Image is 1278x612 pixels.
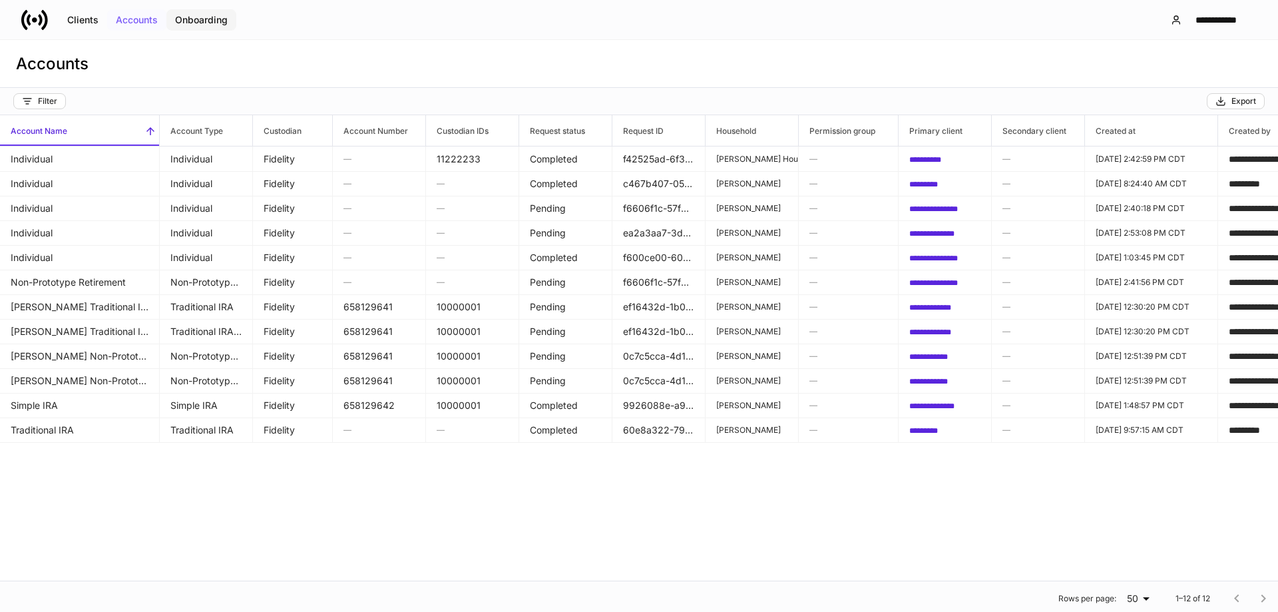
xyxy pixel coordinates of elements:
[160,147,253,172] td: Individual
[1085,368,1218,394] td: 2025-08-26T17:51:39.298Z
[809,424,887,436] h6: —
[519,319,612,344] td: Pending
[612,220,706,246] td: ea2a3aa7-3d13-4202-b826-6a6e5f06649c
[426,125,489,137] h6: Custodian IDs
[67,15,99,25] div: Clients
[426,294,519,320] td: 10000001
[253,245,333,270] td: Fidelity
[809,374,887,387] h6: —
[333,125,408,137] h6: Account Number
[437,424,508,436] h6: —
[1096,351,1207,362] p: [DATE] 12:51:39 PM CDT
[343,251,415,264] h6: —
[899,368,992,394] td: 3c72e83c-2865-4c9d-a492-5bff97040bd9
[160,245,253,270] td: Individual
[519,368,612,394] td: Pending
[175,15,228,25] div: Onboarding
[1085,115,1217,146] span: Created at
[809,251,887,264] h6: —
[519,220,612,246] td: Pending
[899,245,992,270] td: 8ec514ae-c19f-46fa-884e-b956ba0cceff
[16,53,89,75] h3: Accounts
[253,125,302,137] h6: Custodian
[899,319,992,344] td: 2f92964f-570a-429f-bbe6-2ae5ee0b1e53
[899,171,992,196] td: 2ae7181e-5854-497b-b13a-608e82311aea
[899,220,992,246] td: 6fbe8b0b-1b8e-409b-812a-ed3688de566b
[343,202,415,214] h6: —
[1096,277,1207,288] p: [DATE] 2:41:56 PM CDT
[426,115,519,146] span: Custodian IDs
[160,344,253,369] td: Non-Prototype Retirement
[437,226,508,239] h6: —
[1002,153,1074,165] h6: —
[426,344,519,369] td: 10000001
[426,393,519,418] td: 10000001
[716,400,787,411] p: [PERSON_NAME]
[899,270,992,295] td: d034624b-da4a-48e0-8272-b7694dcc5d97
[612,115,705,146] span: Request ID
[716,203,787,214] p: [PERSON_NAME]
[13,93,66,109] button: Filter
[160,125,223,137] h6: Account Type
[437,276,508,288] h6: —
[160,319,253,344] td: Traditional IRA Rollover
[253,196,333,221] td: Fidelity
[253,270,333,295] td: Fidelity
[1085,344,1218,369] td: 2025-08-26T17:51:39.298Z
[519,171,612,196] td: Completed
[1096,400,1207,411] p: [DATE] 1:48:57 PM CDT
[1207,93,1265,109] button: Export
[333,344,426,369] td: 658129641
[1085,147,1218,172] td: 2025-08-28T19:42:59.893Z
[899,196,992,221] td: d034624b-da4a-48e0-8272-b7694dcc5d97
[59,9,107,31] button: Clients
[992,125,1066,137] h6: Secondary client
[799,115,898,146] span: Permission group
[160,196,253,221] td: Individual
[107,9,166,31] button: Accounts
[1096,203,1207,214] p: [DATE] 2:40:18 PM CDT
[519,115,612,146] span: Request status
[1175,593,1210,604] p: 1–12 of 12
[809,325,887,338] h6: —
[1122,592,1154,605] div: 50
[437,251,508,264] h6: —
[1218,125,1271,137] h6: Created by
[716,376,787,386] p: [PERSON_NAME]
[899,115,991,146] span: Primary client
[160,418,253,443] td: Traditional IRA
[253,368,333,394] td: Fidelity
[809,226,887,239] h6: —
[343,153,415,165] h6: —
[333,368,426,394] td: 658129641
[519,147,612,172] td: Completed
[253,393,333,418] td: Fidelity
[333,393,426,418] td: 658129642
[1096,178,1207,189] p: [DATE] 8:24:40 AM CDT
[426,147,519,172] td: 11222233
[519,393,612,418] td: Completed
[809,276,887,288] h6: —
[333,294,426,320] td: 658129641
[253,220,333,246] td: Fidelity
[612,418,706,443] td: 60e8a322-7987-41d3-aecb-75d913d60394
[253,171,333,196] td: Fidelity
[166,9,236,31] button: Onboarding
[612,319,706,344] td: ef16432d-1b06-488d-bd8d-0a1947e0cc1a
[1002,276,1074,288] h6: —
[1096,252,1207,263] p: [DATE] 1:03:45 PM CDT
[343,226,415,239] h6: —
[343,177,415,190] h6: —
[612,344,706,369] td: 0c7c5cca-4d1e-4605-b18b-f9b376904c7d
[809,350,887,362] h6: —
[1085,125,1136,137] h6: Created at
[716,326,787,337] p: [PERSON_NAME]
[1085,294,1218,320] td: 2025-08-26T17:30:20.848Z
[253,147,333,172] td: Fidelity
[1085,220,1218,246] td: 2025-08-28T19:53:08.934Z
[612,393,706,418] td: 9926088e-a9ca-490c-a254-4a316c4d5d23
[1085,245,1218,270] td: 2025-09-03T18:03:45.640Z
[899,147,992,172] td: c1d46ea1-972f-4108-9c72-dd610de14c1a
[333,115,425,146] span: Account Number
[343,424,415,436] h6: —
